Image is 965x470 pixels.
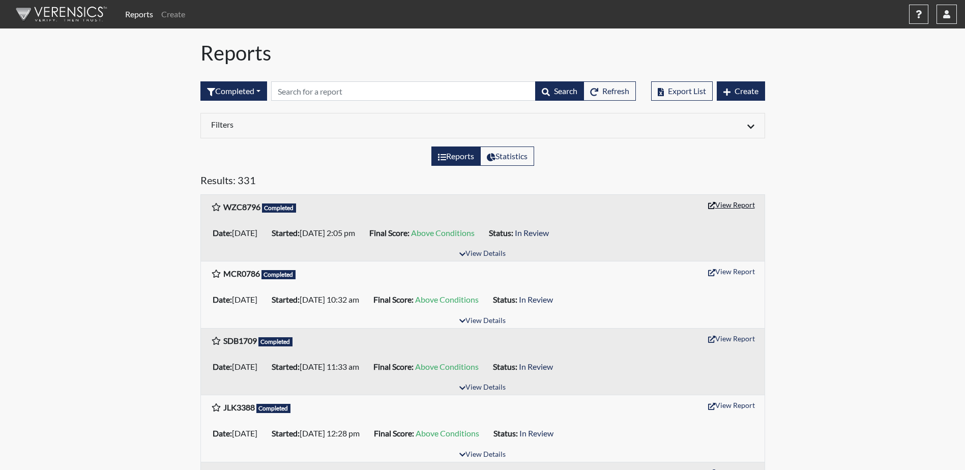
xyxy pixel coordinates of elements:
b: Final Score: [373,362,414,371]
label: View the list of reports [431,146,481,166]
span: Create [735,86,758,96]
button: View Report [704,331,759,346]
b: SDB1709 [223,336,257,345]
b: Final Score: [369,228,410,238]
button: View Details [455,448,510,462]
a: Reports [121,4,157,24]
li: [DATE] [209,291,268,308]
b: Started: [272,228,300,238]
b: Status: [493,295,517,304]
b: Status: [493,362,517,371]
span: Export List [668,86,706,96]
span: Above Conditions [416,428,479,438]
b: Started: [272,428,300,438]
span: Completed [258,337,293,346]
span: Completed [256,404,291,413]
li: [DATE] 12:28 pm [268,425,370,442]
button: Create [717,81,765,101]
b: Final Score: [374,428,414,438]
input: Search by Registration ID, Interview Number, or Investigation Name. [271,81,536,101]
span: Above Conditions [411,228,475,238]
button: View Details [455,381,510,395]
b: Started: [272,362,300,371]
button: Refresh [583,81,636,101]
b: Status: [493,428,518,438]
div: Filter by interview status [200,81,267,101]
b: JLK3388 [223,402,255,412]
b: MCR0786 [223,269,260,278]
button: View Details [455,314,510,328]
b: Date: [213,362,232,371]
button: Search [535,81,584,101]
span: In Review [519,295,553,304]
h6: Filters [211,120,475,129]
b: Final Score: [373,295,414,304]
span: Completed [261,270,296,279]
h1: Reports [200,41,765,65]
li: [DATE] [209,359,268,375]
h5: Results: 331 [200,174,765,190]
b: Started: [272,295,300,304]
li: [DATE] [209,425,268,442]
li: [DATE] 11:33 am [268,359,369,375]
span: In Review [519,428,553,438]
button: View Details [455,247,510,261]
button: View Report [704,397,759,413]
button: Completed [200,81,267,101]
span: Above Conditions [415,362,479,371]
span: Completed [262,203,297,213]
b: Date: [213,428,232,438]
button: Export List [651,81,713,101]
a: Create [157,4,189,24]
button: View Report [704,263,759,279]
b: WZC8796 [223,202,260,212]
li: [DATE] 2:05 pm [268,225,365,241]
span: Refresh [602,86,629,96]
b: Date: [213,228,232,238]
li: [DATE] [209,225,268,241]
span: In Review [515,228,549,238]
button: View Report [704,197,759,213]
div: Click to expand/collapse filters [203,120,762,132]
span: In Review [519,362,553,371]
label: View statistics about completed interviews [480,146,534,166]
span: Above Conditions [415,295,479,304]
li: [DATE] 10:32 am [268,291,369,308]
b: Status: [489,228,513,238]
span: Search [554,86,577,96]
b: Date: [213,295,232,304]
